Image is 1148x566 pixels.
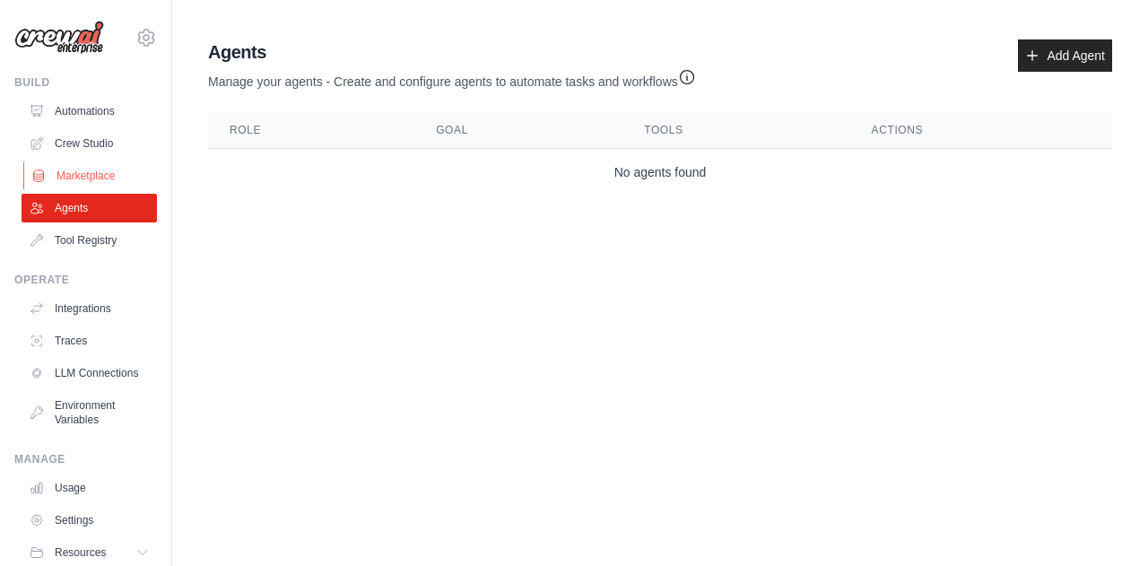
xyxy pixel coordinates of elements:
[14,75,157,90] div: Build
[22,294,157,323] a: Integrations
[22,506,157,535] a: Settings
[22,359,157,387] a: LLM Connections
[208,149,1112,196] td: No agents found
[1018,39,1112,72] a: Add Agent
[208,39,696,65] h2: Agents
[14,452,157,466] div: Manage
[22,226,157,255] a: Tool Registry
[23,161,159,190] a: Marketplace
[208,112,414,149] th: Role
[850,112,1112,149] th: Actions
[14,21,104,55] img: Logo
[55,545,106,560] span: Resources
[22,97,157,126] a: Automations
[14,273,157,287] div: Operate
[22,391,157,434] a: Environment Variables
[22,327,157,355] a: Traces
[22,129,157,158] a: Crew Studio
[22,194,157,222] a: Agents
[622,112,849,149] th: Tools
[414,112,622,149] th: Goal
[22,474,157,502] a: Usage
[208,65,696,91] p: Manage your agents - Create and configure agents to automate tasks and workflows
